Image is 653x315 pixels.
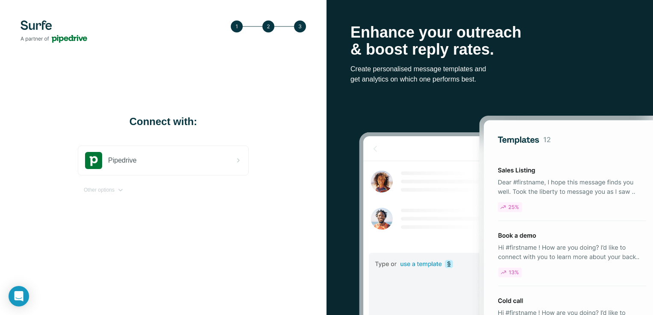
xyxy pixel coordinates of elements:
[108,155,137,166] span: Pipedrive
[85,152,102,169] img: pipedrive's logo
[350,64,629,74] p: Create personalised message templates and
[78,115,249,128] h1: Connect with:
[9,286,29,306] div: Open Intercom Messenger
[350,41,629,58] p: & boost reply rates.
[84,186,115,194] span: Other options
[350,24,629,41] p: Enhance your outreach
[350,74,629,85] p: get analytics on which one performs best.
[231,20,306,32] img: Step 3
[21,20,87,43] img: Surfe's logo
[359,116,653,315] img: Surfe Stock Photo - Selling good vibes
